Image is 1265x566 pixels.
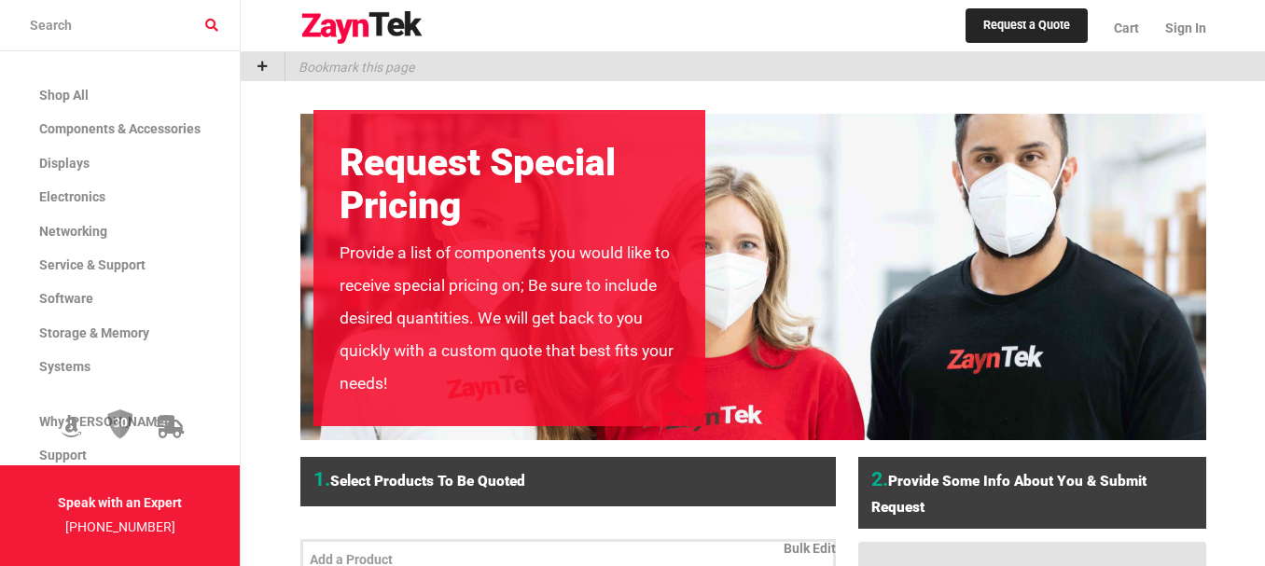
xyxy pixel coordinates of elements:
span: Systems [39,359,90,374]
span: Service & Support [39,257,146,272]
span: Displays [39,156,90,171]
span: Software [39,291,93,306]
span: Electronics [39,189,105,204]
h6: Select Products to be Quoted [313,463,823,496]
img: 30 Day Return Policy [107,408,133,440]
a: Cart [1101,5,1152,51]
img: logo [300,11,424,45]
h6: Provide Some Info About you & Submit Request [871,463,1193,518]
h2: Request Special Pricing [340,142,679,228]
p: Provide a list of components you would like to receive special pricing on; Be sure to include des... [340,237,679,400]
a: Sign In [1152,5,1206,51]
span: 1. [313,467,330,490]
a: Request a Quote [966,8,1088,44]
a: Bulk Edit [784,539,836,559]
strong: Speak with an Expert [58,495,182,510]
span: Cart [1114,21,1139,35]
span: Components & Accessories [39,121,201,136]
img: images%2Fcms-images%2FBlog_Hero-2-min.jpg.png [300,114,1206,440]
span: Networking [39,224,107,239]
a: [PHONE_NUMBER] [65,519,175,534]
span: 2. [871,467,888,490]
span: Shop All [39,88,89,103]
p: Bookmark this page [285,52,414,81]
span: Storage & Memory [39,325,149,340]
